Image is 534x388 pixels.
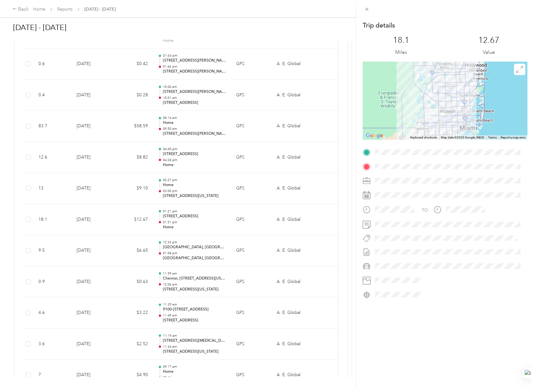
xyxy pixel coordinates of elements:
[363,21,395,30] p: Trip details
[501,136,526,139] a: Report a map error
[441,136,484,139] span: Map data ©2025 Google, INEGI
[499,353,534,388] iframe: Everlance-gr Chat Button Frame
[483,48,495,56] p: Value
[488,136,497,139] a: Terms (opens in new tab)
[395,48,407,56] p: Miles
[422,207,428,214] div: TO
[478,35,499,45] p: 12.67
[410,135,437,140] button: Keyboard shortcuts
[364,132,385,140] img: Google
[393,35,409,45] p: 18.1
[364,132,385,140] a: Open this area in Google Maps (opens a new window)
